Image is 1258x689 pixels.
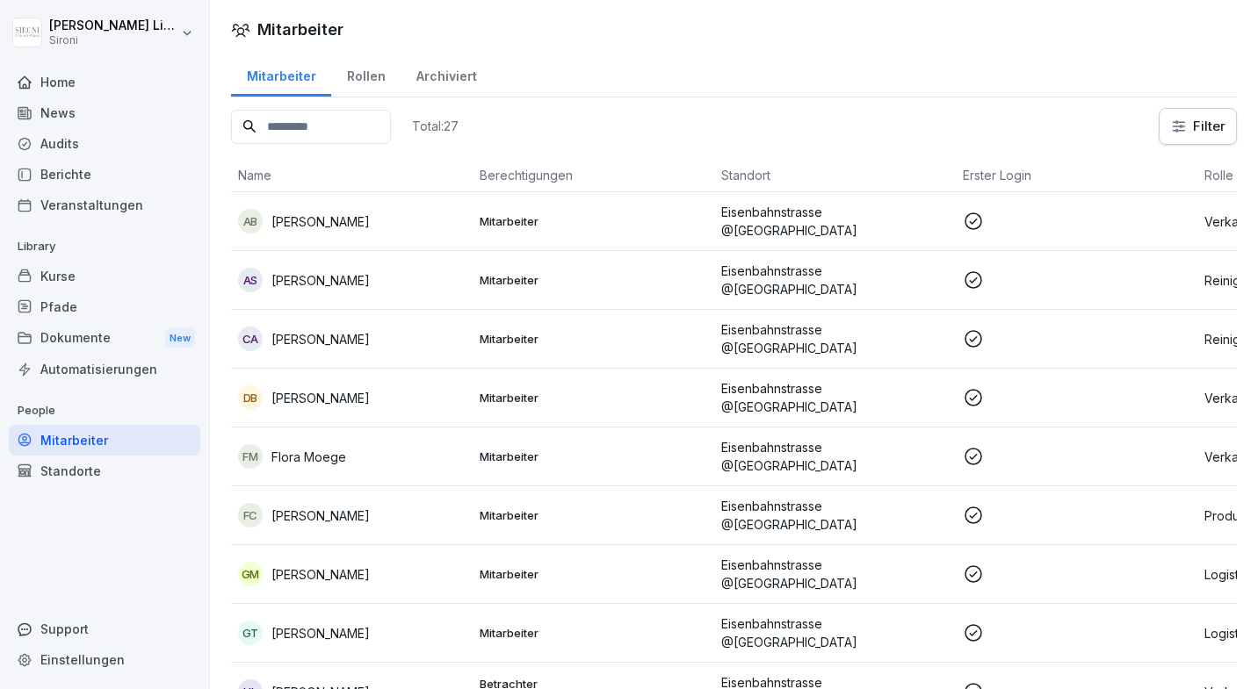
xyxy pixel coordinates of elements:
th: Erster Login [956,159,1197,192]
button: Filter [1160,109,1236,144]
p: Eisenbahnstrasse @[GEOGRAPHIC_DATA] [721,438,949,475]
p: Mitarbeiter [480,272,707,288]
div: CA [238,327,263,351]
th: Standort [714,159,956,192]
div: GM [238,562,263,586]
p: Eisenbahnstrasse @[GEOGRAPHIC_DATA] [721,203,949,240]
p: Mitarbeiter [480,331,707,347]
th: Berechtigungen [473,159,714,192]
div: GT [238,621,263,645]
p: [PERSON_NAME] [271,624,370,642]
p: Eisenbahnstrasse @[GEOGRAPHIC_DATA] [721,262,949,298]
div: AS [238,268,263,292]
div: DB [238,385,263,410]
p: Mitarbeiter [480,625,707,641]
p: [PERSON_NAME] [271,212,370,231]
a: News [9,97,200,128]
a: Einstellungen [9,644,200,675]
a: Veranstaltungen [9,190,200,220]
p: Eisenbahnstrasse @[GEOGRAPHIC_DATA] [721,614,949,651]
a: Mitarbeiter [231,52,331,97]
p: Flora Moege [271,448,346,466]
p: Eisenbahnstrasse @[GEOGRAPHIC_DATA] [721,379,949,416]
a: Audits [9,128,200,159]
p: [PERSON_NAME] [271,330,370,348]
p: [PERSON_NAME] [271,506,370,525]
p: Sironi [49,34,177,47]
p: Mitarbeiter [480,566,707,582]
a: Archiviert [401,52,492,97]
p: People [9,397,200,425]
a: Automatisierungen [9,354,200,384]
p: Eisenbahnstrasse @[GEOGRAPHIC_DATA] [721,497,949,534]
div: New [165,328,195,348]
div: Filter [1170,118,1225,135]
a: Pfade [9,291,200,322]
p: Mitarbeiter [480,213,707,229]
a: Berichte [9,159,200,190]
a: Standorte [9,456,200,486]
p: [PERSON_NAME] [271,271,370,290]
p: Eisenbahnstrasse @[GEOGRAPHIC_DATA] [721,556,949,592]
a: Mitarbeiter [9,425,200,456]
a: Rollen [331,52,401,97]
th: Name [231,159,473,192]
p: Mitarbeiter [480,507,707,523]
h1: Mitarbeiter [257,18,343,41]
div: FM [238,444,263,469]
a: Kurse [9,261,200,291]
p: Total: 27 [412,118,459,134]
div: Support [9,614,200,644]
div: AB [238,209,263,233]
a: DokumenteNew [9,322,200,355]
p: Library [9,233,200,261]
p: [PERSON_NAME] [271,565,370,584]
p: [PERSON_NAME] [271,389,370,407]
p: Eisenbahnstrasse @[GEOGRAPHIC_DATA] [721,320,949,357]
p: Mitarbeiter [480,390,707,406]
p: Mitarbeiter [480,449,707,464]
a: Home [9,67,200,97]
div: Dokumente [9,322,200,355]
div: FC [238,503,263,528]
p: [PERSON_NAME] Lilja [49,18,177,33]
